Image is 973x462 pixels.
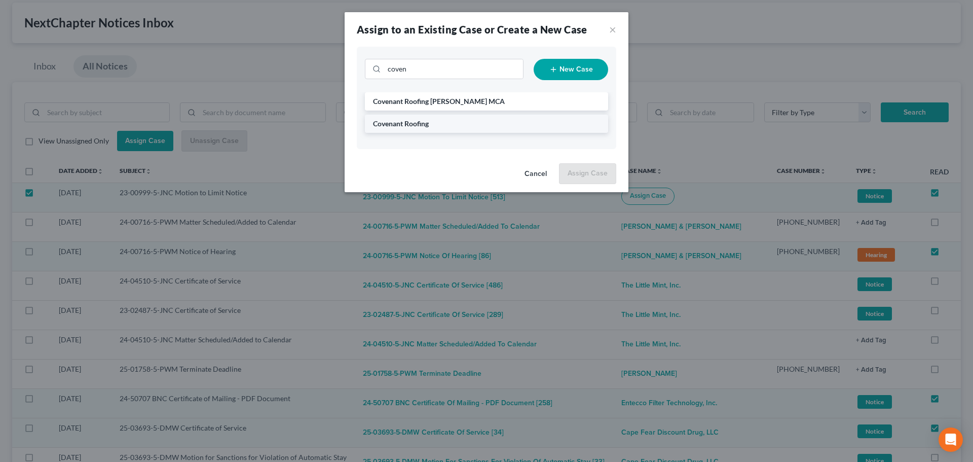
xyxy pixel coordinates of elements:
[534,59,608,80] button: New Case
[373,119,429,128] span: Covenant Roofing
[609,23,616,35] button: ×
[559,163,616,185] button: Assign Case
[384,59,523,79] input: Search Cases...
[357,23,587,35] strong: Assign to an Existing Case or Create a New Case
[373,97,505,105] span: Covenant Roofing [PERSON_NAME] MCA
[516,164,555,185] button: Cancel
[939,428,963,452] div: Open Intercom Messenger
